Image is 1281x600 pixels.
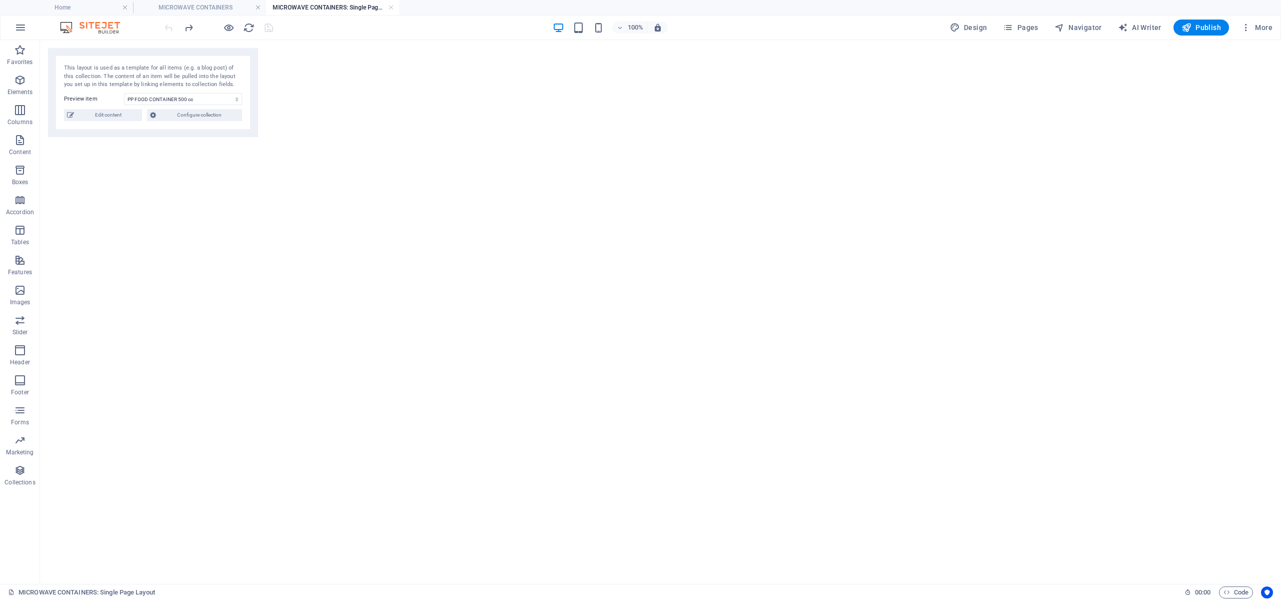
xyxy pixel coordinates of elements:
[77,109,139,121] span: Edit content
[946,20,991,36] button: Design
[8,88,33,96] p: Elements
[1184,586,1211,598] h6: Session time
[653,23,662,32] i: On resize automatically adjust zoom level to fit chosen device.
[627,22,643,34] h6: 100%
[1181,23,1221,33] span: Publish
[266,2,399,13] h4: MICROWAVE CONTAINERS: Single Page Layout
[1118,23,1161,33] span: AI Writer
[1003,23,1038,33] span: Pages
[950,23,987,33] span: Design
[6,448,34,456] p: Marketing
[183,22,195,34] i: Redo: Change menu items (Ctrl+Y, ⌘+Y)
[999,20,1042,36] button: Pages
[58,22,133,34] img: Editor Logo
[1195,586,1210,598] span: 00 00
[1223,586,1248,598] span: Code
[1219,586,1253,598] button: Code
[612,22,648,34] button: 100%
[11,418,29,426] p: Forms
[1241,23,1272,33] span: More
[159,109,239,121] span: Configure collection
[11,238,29,246] p: Tables
[1202,588,1203,596] span: :
[11,388,29,396] p: Footer
[5,478,35,486] p: Collections
[1054,23,1102,33] span: Navigator
[64,64,242,89] div: This layout is used as a template for all items (e.g. a blog post) of this collection. The conten...
[7,58,33,66] p: Favorites
[1261,586,1273,598] button: Usercentrics
[64,93,124,105] label: Preview item
[1173,20,1229,36] button: Publish
[1114,20,1165,36] button: AI Writer
[64,109,142,121] button: Edit content
[10,298,31,306] p: Images
[8,268,32,276] p: Features
[1237,20,1276,36] button: More
[243,22,255,34] button: reload
[13,328,28,336] p: Slider
[6,208,34,216] p: Accordion
[9,148,31,156] p: Content
[946,20,991,36] div: Design (Ctrl+Alt+Y)
[12,178,29,186] p: Boxes
[133,2,266,13] h4: MICROWAVE CONTAINERS
[8,118,33,126] p: Columns
[8,586,155,598] a: Click to cancel selection. Double-click to open Pages
[1050,20,1106,36] button: Navigator
[183,22,195,34] button: redo
[10,358,30,366] p: Header
[147,109,242,121] button: Configure collection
